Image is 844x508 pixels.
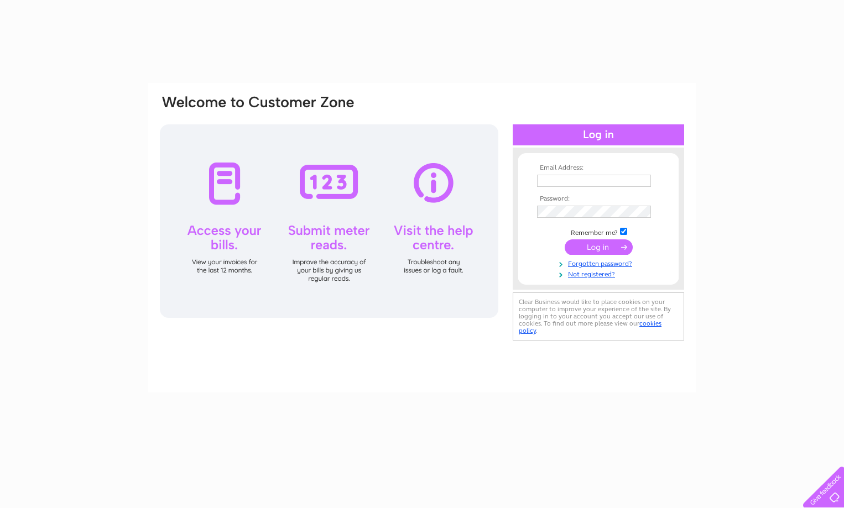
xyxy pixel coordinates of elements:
[537,258,663,268] a: Forgotten password?
[534,195,663,203] th: Password:
[519,320,661,334] a: cookies policy
[513,292,684,341] div: Clear Business would like to place cookies on your computer to improve your experience of the sit...
[534,164,663,172] th: Email Address:
[534,226,663,237] td: Remember me?
[537,268,663,279] a: Not registered?
[565,239,633,255] input: Submit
